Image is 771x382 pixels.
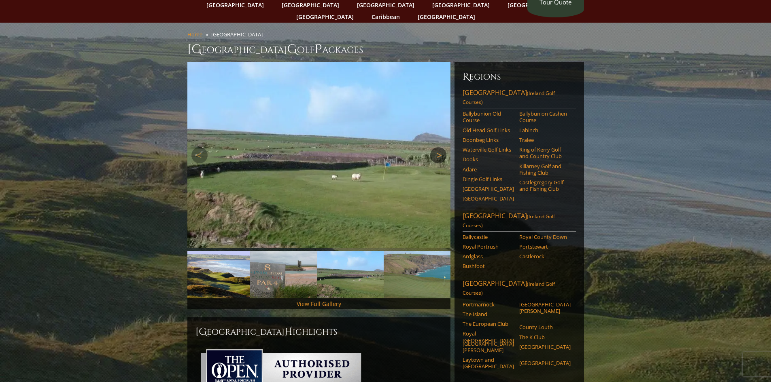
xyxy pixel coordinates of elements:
[519,110,571,124] a: Ballybunion Cashen Course
[519,234,571,240] a: Royal County Down
[519,324,571,330] a: County Louth
[463,357,514,370] a: Laytown and [GEOGRAPHIC_DATA]
[463,70,576,83] h6: Regions
[463,253,514,260] a: Ardglass
[463,279,576,299] a: [GEOGRAPHIC_DATA](Ireland Golf Courses)
[187,41,584,57] h1: [GEOGRAPHIC_DATA] olf ackages
[463,301,514,308] a: Portmarnock
[195,325,442,338] h2: [GEOGRAPHIC_DATA] ighlights
[314,41,322,57] span: P
[367,11,404,23] a: Caribbean
[463,330,514,344] a: Royal [GEOGRAPHIC_DATA]
[519,344,571,350] a: [GEOGRAPHIC_DATA]
[297,300,341,308] a: View Full Gallery
[463,311,514,317] a: The Island
[463,88,576,108] a: [GEOGRAPHIC_DATA](Ireland Golf Courses)
[519,127,571,133] a: Lahinch
[211,31,266,38] li: [GEOGRAPHIC_DATA]
[463,211,576,232] a: [GEOGRAPHIC_DATA](Ireland Golf Courses)
[519,243,571,250] a: Portstewart
[463,281,555,296] span: (Ireland Golf Courses)
[463,176,514,182] a: Dingle Golf Links
[463,263,514,269] a: Bushfoot
[285,325,293,338] span: H
[519,163,571,176] a: Killarney Golf and Fishing Club
[463,234,514,240] a: Ballycastle
[463,166,514,173] a: Adare
[414,11,479,23] a: [GEOGRAPHIC_DATA]
[463,137,514,143] a: Doonbeg Links
[463,321,514,327] a: The European Club
[519,360,571,366] a: [GEOGRAPHIC_DATA]
[463,110,514,124] a: Ballybunion Old Course
[519,334,571,340] a: The K Club
[463,156,514,163] a: Dooks
[463,90,555,106] span: (Ireland Golf Courses)
[519,146,571,160] a: Ring of Kerry Golf and Country Club
[430,147,446,163] a: Next
[191,147,208,163] a: Previous
[463,127,514,133] a: Old Head Golf Links
[292,11,358,23] a: [GEOGRAPHIC_DATA]
[519,253,571,260] a: Castlerock
[519,137,571,143] a: Tralee
[463,186,514,192] a: [GEOGRAPHIC_DATA]
[463,213,555,229] span: (Ireland Golf Courses)
[463,146,514,153] a: Waterville Golf Links
[463,340,514,354] a: [GEOGRAPHIC_DATA][PERSON_NAME]
[519,179,571,192] a: Castlegregory Golf and Fishing Club
[463,243,514,250] a: Royal Portrush
[287,41,297,57] span: G
[463,195,514,202] a: [GEOGRAPHIC_DATA]
[187,31,202,38] a: Home
[519,301,571,314] a: [GEOGRAPHIC_DATA][PERSON_NAME]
